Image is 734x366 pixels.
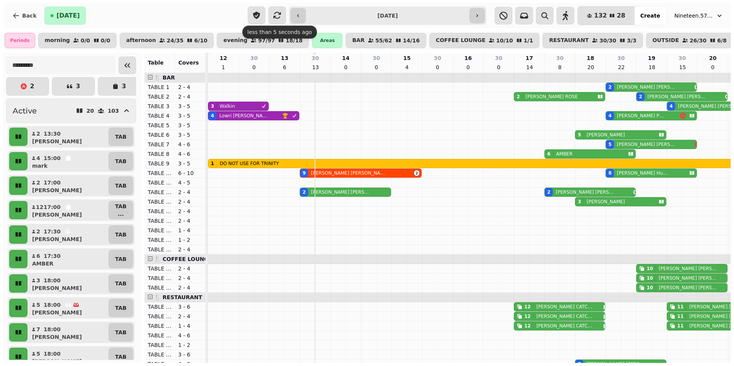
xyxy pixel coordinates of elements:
[115,133,127,141] p: TAB
[32,284,82,292] p: [PERSON_NAME]
[29,225,107,244] button: 217:30[PERSON_NAME]
[29,152,107,170] button: 415:00mark
[717,38,727,43] p: 6 / 8
[148,93,172,100] p: TABLE 2
[148,102,172,110] p: TABLE 3
[29,348,107,366] button: 518:00[PERSON_NAME]
[148,150,172,158] p: TABLE 8
[44,326,61,333] p: 18:00
[587,132,625,138] p: [PERSON_NAME]
[148,265,172,272] p: TABLE 20
[36,326,41,333] p: 7
[608,84,611,90] div: 2
[148,160,172,167] p: TABLE 9
[311,189,370,195] p: [PERSON_NAME] [PERSON_NAME]
[148,207,172,215] p: TABLE 16
[211,113,214,119] div: 4
[32,235,82,243] p: [PERSON_NAME]
[375,38,392,43] p: 55 / 62
[242,26,317,39] div: less than 5 seconds ago
[178,60,199,66] span: Covers
[178,303,203,311] p: 3 - 6
[148,131,172,139] p: TABLE 6
[6,77,49,96] button: 2
[98,77,141,96] button: 3
[404,63,410,71] p: 4
[646,285,653,291] div: 10
[250,54,258,62] p: 30
[617,141,676,147] p: [PERSON_NAME] [PERSON_NAME]
[618,63,624,71] p: 22
[32,211,82,219] p: [PERSON_NAME]
[13,105,37,116] h2: Active
[178,351,203,358] p: 3 - 6
[148,341,172,349] p: TABLE 27
[32,260,54,267] p: AMBER
[690,38,706,43] p: 26 / 30
[29,201,107,219] button: 1217:00[PERSON_NAME]
[32,333,82,341] p: [PERSON_NAME]
[44,301,61,309] p: 18:00
[115,157,127,165] p: TAB
[646,275,653,281] div: 10
[178,227,203,234] p: 1 - 4
[115,280,127,287] p: TAB
[148,313,172,320] p: TABLE 24
[178,207,203,215] p: 2 - 4
[115,353,127,361] p: TAB
[36,203,41,211] p: 12
[639,94,642,100] div: 2
[526,63,532,71] p: 14
[640,13,660,18] span: Create
[219,54,227,62] p: 12
[220,103,235,109] p: Walkin
[634,6,666,25] button: Create
[178,179,203,186] p: 4 - 5
[32,309,82,316] p: [PERSON_NAME]
[44,179,61,186] p: 17:00
[29,274,107,293] button: 318:00[PERSON_NAME]
[38,33,117,48] button: morning0/00/0
[403,38,420,43] p: 14 / 16
[659,285,719,291] p: [PERSON_NAME] [PERSON_NAME]
[211,160,214,167] div: 1
[148,322,172,330] p: TABLE 25
[578,132,581,138] div: 5
[524,313,531,319] div: 12
[659,266,719,272] p: [PERSON_NAME] [PERSON_NAME]
[148,112,172,120] p: TABLE 4
[220,160,279,167] p: DO NOT USE FOR TRINITY
[178,102,203,110] p: 3 - 5
[36,179,41,186] p: 2
[669,103,672,109] div: 4
[674,12,713,19] span: Nineteen.57 Restaurant & Bar
[148,246,172,253] p: TABLE 50
[429,33,540,48] button: COFFEE LOUNGE10/101/1
[45,37,70,44] p: morning
[617,13,625,19] span: 28
[36,350,41,358] p: 5
[178,150,203,158] p: 4 - 6
[648,63,654,71] p: 18
[403,54,411,62] p: 15
[346,33,426,48] button: BAR55/6214/16
[178,112,203,120] p: 3 - 5
[178,141,203,148] p: 4 - 6
[148,60,164,66] span: Table
[109,201,133,219] button: TAB...
[32,162,47,170] p: mark
[312,33,343,48] div: Areas
[178,313,203,320] p: 2 - 4
[109,323,133,342] button: TAB
[178,236,203,244] p: 1 - 2
[109,348,133,366] button: TAB
[81,38,90,43] p: 0 / 0
[556,189,615,195] p: [PERSON_NAME] [PERSON_NAME]
[178,160,203,167] p: 3 - 5
[653,37,679,44] p: OUTSIDE
[154,294,202,300] span: 🍴 RESTAURANT
[194,38,207,43] p: 6 / 10
[587,63,593,71] p: 20
[709,54,716,62] p: 20
[578,199,581,205] div: 3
